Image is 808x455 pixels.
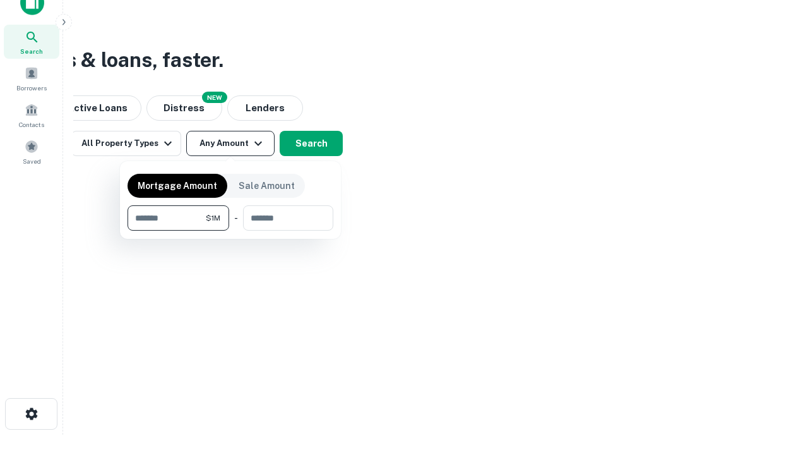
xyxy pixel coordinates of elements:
div: - [234,205,238,231]
p: Mortgage Amount [138,179,217,193]
p: Sale Amount [239,179,295,193]
iframe: Chat Widget [745,354,808,415]
span: $1M [206,212,220,224]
